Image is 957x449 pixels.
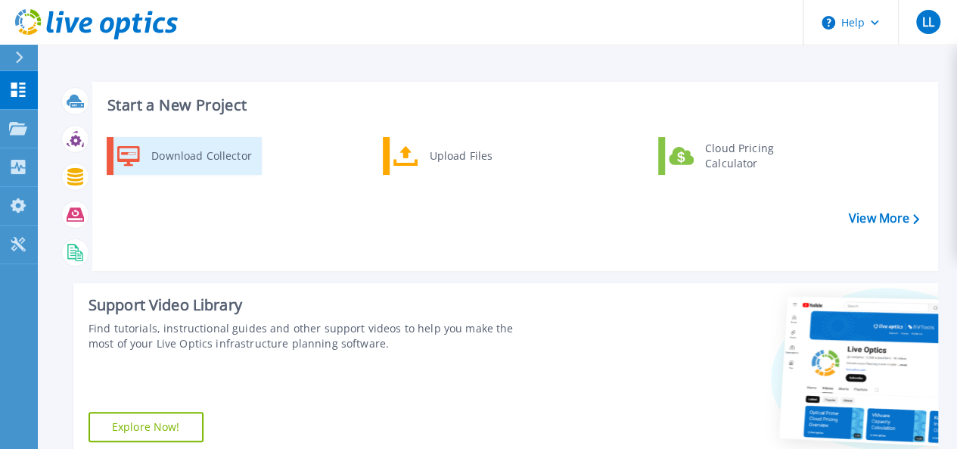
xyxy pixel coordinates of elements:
a: Upload Files [383,137,538,175]
a: Explore Now! [89,412,204,442]
a: Cloud Pricing Calculator [658,137,813,175]
div: Cloud Pricing Calculator [698,141,809,171]
div: Find tutorials, instructional guides and other support videos to help you make the most of your L... [89,321,538,351]
span: LL [921,16,934,28]
a: Download Collector [107,137,262,175]
h3: Start a New Project [107,97,918,114]
a: View More [849,211,919,226]
div: Support Video Library [89,295,538,315]
div: Download Collector [144,141,258,171]
div: Upload Files [422,141,534,171]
